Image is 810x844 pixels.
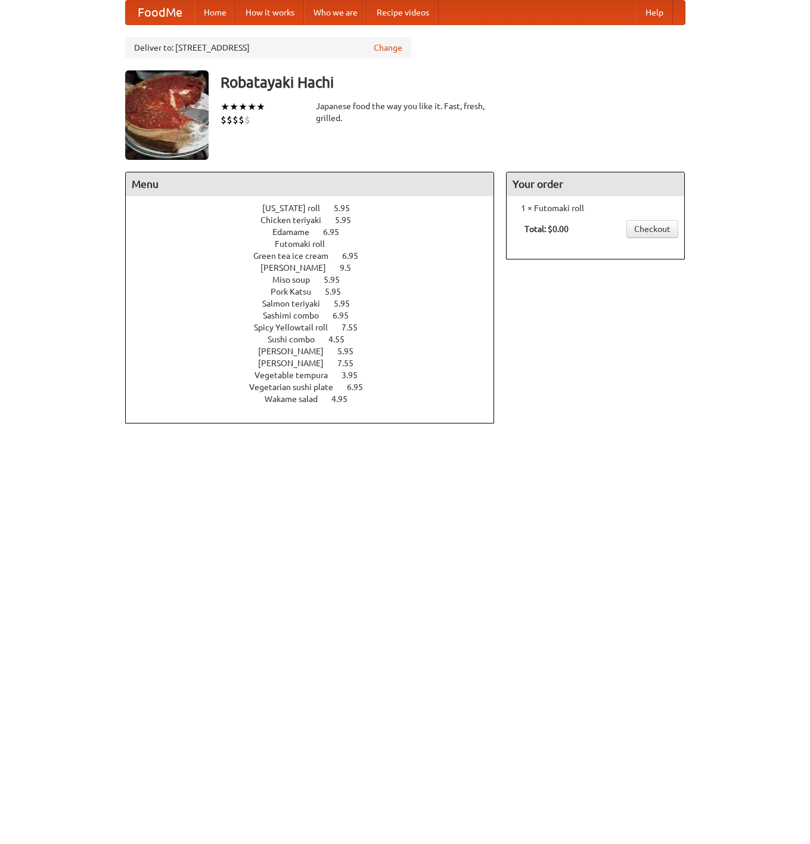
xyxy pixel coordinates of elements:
[265,394,370,404] a: Wakame salad 4.95
[262,203,332,213] span: [US_STATE] roll
[328,335,356,344] span: 4.55
[334,203,362,213] span: 5.95
[226,113,232,126] li: $
[342,323,370,332] span: 7.55
[265,394,330,404] span: Wakame salad
[340,263,363,273] span: 9.5
[126,172,494,196] h4: Menu
[263,311,331,320] span: Sashimi combo
[268,335,367,344] a: Sushi combo 4.55
[374,42,402,54] a: Change
[262,203,372,213] a: [US_STATE] roll 5.95
[126,1,194,24] a: FoodMe
[525,224,569,234] b: Total: $0.00
[254,323,380,332] a: Spicy Yellowtail roll 7.55
[272,275,362,285] a: Miso soup 5.95
[367,1,439,24] a: Recipe videos
[626,220,678,238] a: Checkout
[247,100,256,113] li: ★
[244,113,250,126] li: $
[275,239,359,249] a: Futomaki roll
[258,347,375,356] a: [PERSON_NAME] 5.95
[221,100,229,113] li: ★
[254,323,340,332] span: Spicy Yellowtail roll
[507,172,684,196] h4: Your order
[268,335,327,344] span: Sushi combo
[238,113,244,126] li: $
[125,37,411,58] div: Deliver to: [STREET_ADDRESS]
[272,227,361,237] a: Edamame 6.95
[249,382,345,392] span: Vegetarian sushi plate
[194,1,236,24] a: Home
[236,1,304,24] a: How it works
[232,113,238,126] li: $
[260,215,373,225] a: Chicken teriyaki 5.95
[275,239,337,249] span: Futomaki roll
[347,382,375,392] span: 6.95
[260,215,333,225] span: Chicken teriyaki
[258,347,336,356] span: [PERSON_NAME]
[256,100,265,113] li: ★
[333,311,361,320] span: 6.95
[255,370,380,380] a: Vegetable tempura 3.95
[258,358,336,368] span: [PERSON_NAME]
[221,70,685,94] h3: Robatayaki Hachi
[342,251,370,261] span: 6.95
[125,70,209,160] img: angular.jpg
[325,287,353,296] span: 5.95
[324,275,352,285] span: 5.95
[253,251,340,261] span: Green tea ice cream
[335,215,363,225] span: 5.95
[221,113,226,126] li: $
[255,370,340,380] span: Vegetable tempura
[260,263,338,273] span: [PERSON_NAME]
[249,382,385,392] a: Vegetarian sushi plate 6.95
[271,287,363,296] a: Pork Katsu 5.95
[263,311,371,320] a: Sashimi combo 6.95
[253,251,380,261] a: Green tea ice cream 6.95
[513,202,678,214] li: 1 × Futomaki roll
[337,358,365,368] span: 7.55
[272,275,322,285] span: Miso soup
[258,358,375,368] a: [PERSON_NAME] 7.55
[337,347,365,356] span: 5.95
[342,370,370,380] span: 3.95
[271,287,323,296] span: Pork Katsu
[272,227,321,237] span: Edamame
[262,299,332,308] span: Salmon teriyaki
[229,100,238,113] li: ★
[636,1,673,24] a: Help
[323,227,351,237] span: 6.95
[262,299,372,308] a: Salmon teriyaki 5.95
[316,100,495,124] div: Japanese food the way you like it. Fast, fresh, grilled.
[331,394,359,404] span: 4.95
[238,100,247,113] li: ★
[334,299,362,308] span: 5.95
[304,1,367,24] a: Who we are
[260,263,373,273] a: [PERSON_NAME] 9.5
